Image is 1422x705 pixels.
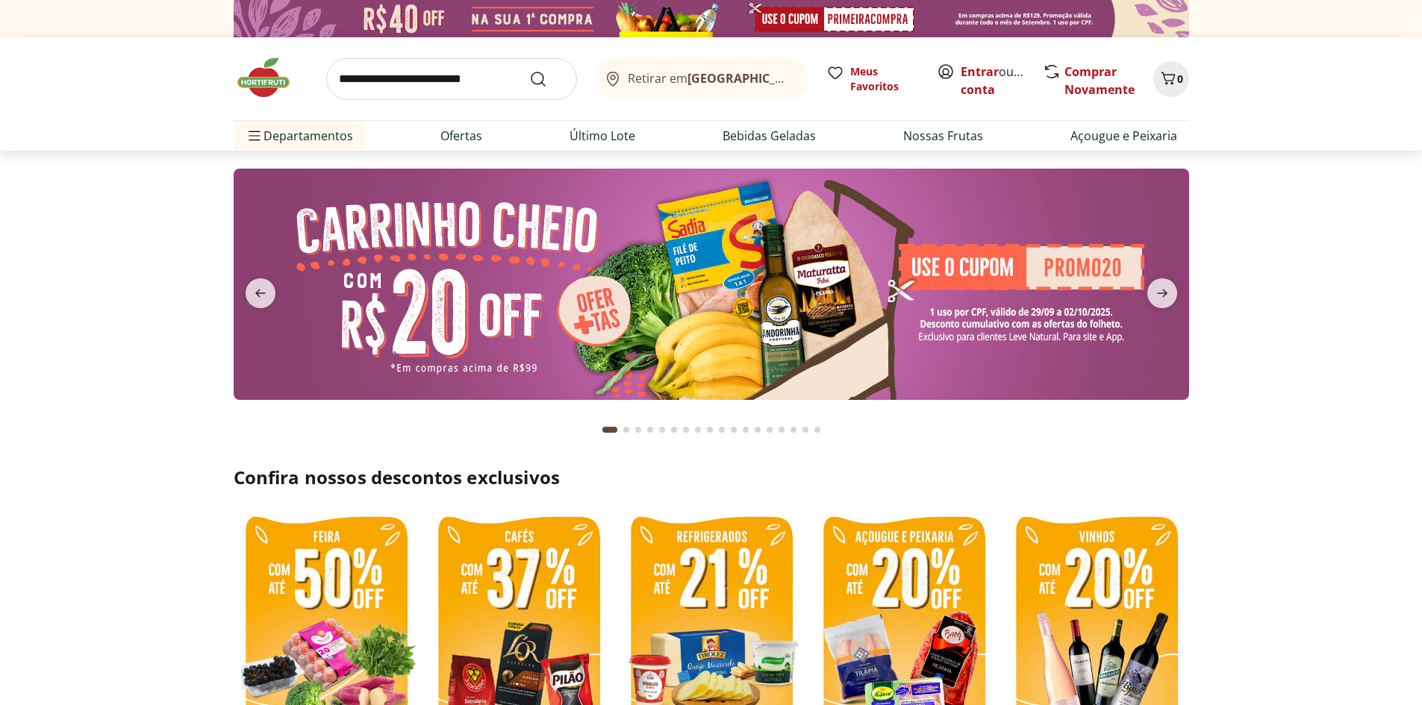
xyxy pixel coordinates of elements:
[723,127,816,145] a: Bebidas Geladas
[620,412,632,448] button: Go to page 2 from fs-carousel
[234,55,308,100] img: Hortifruti
[1070,127,1177,145] a: Açougue e Peixaria
[740,412,752,448] button: Go to page 12 from fs-carousel
[246,118,263,154] button: Menu
[234,466,1189,489] h2: Confira nossos descontos exclusivos
[628,72,793,85] span: Retirar em
[776,412,788,448] button: Go to page 15 from fs-carousel
[764,412,776,448] button: Go to page 14 from fs-carousel
[1177,72,1183,86] span: 0
[1153,61,1189,97] button: Carrinho
[595,58,808,100] button: Retirar em[GEOGRAPHIC_DATA]/[GEOGRAPHIC_DATA]
[1135,278,1189,308] button: next
[716,412,728,448] button: Go to page 10 from fs-carousel
[599,412,620,448] button: Current page from fs-carousel
[903,127,983,145] a: Nossas Frutas
[234,169,1189,400] img: cupom
[668,412,680,448] button: Go to page 6 from fs-carousel
[234,278,287,308] button: previous
[961,63,1043,98] a: Criar conta
[326,58,577,100] input: search
[656,412,668,448] button: Go to page 5 from fs-carousel
[680,412,692,448] button: Go to page 7 from fs-carousel
[799,412,811,448] button: Go to page 17 from fs-carousel
[687,70,939,87] b: [GEOGRAPHIC_DATA]/[GEOGRAPHIC_DATA]
[961,63,999,80] a: Entrar
[570,127,635,145] a: Último Lote
[440,127,482,145] a: Ofertas
[752,412,764,448] button: Go to page 13 from fs-carousel
[788,412,799,448] button: Go to page 16 from fs-carousel
[850,64,919,94] span: Meus Favoritos
[811,412,823,448] button: Go to page 18 from fs-carousel
[529,70,565,88] button: Submit Search
[961,63,1027,98] span: ou
[826,64,919,94] a: Meus Favoritos
[692,412,704,448] button: Go to page 8 from fs-carousel
[246,118,353,154] span: Departamentos
[704,412,716,448] button: Go to page 9 from fs-carousel
[728,412,740,448] button: Go to page 11 from fs-carousel
[632,412,644,448] button: Go to page 3 from fs-carousel
[644,412,656,448] button: Go to page 4 from fs-carousel
[1064,63,1135,98] a: Comprar Novamente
